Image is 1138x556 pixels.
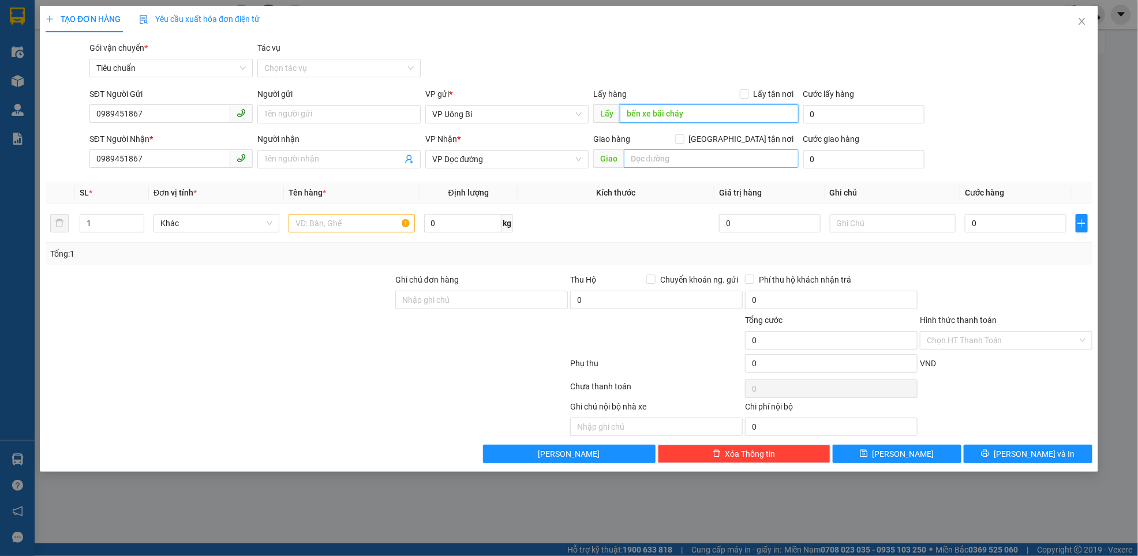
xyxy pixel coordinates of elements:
[754,273,856,286] span: Phí thu hộ khách nhận trả
[745,400,918,418] div: Chi phí nội bộ
[46,14,121,24] span: TẠO ĐƠN HÀNG
[981,449,989,459] span: printer
[860,449,868,459] span: save
[624,149,799,168] input: Dọc đường
[257,43,280,52] label: Tác vụ
[154,188,197,197] span: Đơn vị tính
[920,359,936,368] span: VND
[964,445,1092,463] button: printer[PERSON_NAME] và In
[965,188,1004,197] span: Cước hàng
[745,315,783,325] span: Tổng cước
[803,105,924,123] input: Cước lấy hàng
[432,106,582,123] span: VP Uông Bí
[830,214,956,232] input: Ghi Chú
[395,275,459,284] label: Ghi chú đơn hàng
[658,445,830,463] button: deleteXóa Thông tin
[1076,219,1087,228] span: plus
[405,155,414,164] span: user-add
[803,134,860,144] label: Cước giao hàng
[501,214,513,232] span: kg
[1066,6,1098,38] button: Close
[50,247,439,260] div: Tổng: 1
[620,104,799,123] input: Dọc đường
[994,448,1075,460] span: [PERSON_NAME] và In
[448,188,489,197] span: Định lượng
[80,188,89,197] span: SL
[1077,17,1087,26] span: close
[825,182,960,204] th: Ghi chú
[920,315,997,325] label: Hình thức thanh toán
[593,104,620,123] span: Lấy
[684,133,799,145] span: [GEOGRAPHIC_DATA] tận nơi
[139,14,260,24] span: Yêu cầu xuất hóa đơn điện tử
[570,275,596,284] span: Thu Hộ
[139,15,148,24] img: icon
[803,89,855,99] label: Cước lấy hàng
[597,188,636,197] span: Kích thước
[569,380,744,400] div: Chưa thanh toán
[570,418,743,436] input: Nhập ghi chú
[749,88,799,100] span: Lấy tận nơi
[593,89,627,99] span: Lấy hàng
[483,445,656,463] button: [PERSON_NAME]
[289,188,326,197] span: Tên hàng
[570,400,743,418] div: Ghi chú nội bộ nhà xe
[425,88,589,100] div: VP gửi
[160,215,272,232] span: Khác
[569,357,744,377] div: Phụ thu
[1076,214,1088,232] button: plus
[257,133,421,145] div: Người nhận
[656,273,743,286] span: Chuyển khoản ng. gửi
[725,448,776,460] span: Xóa Thông tin
[432,151,582,168] span: VP Dọc đường
[803,150,924,168] input: Cước giao hàng
[593,134,630,144] span: Giao hàng
[50,214,69,232] button: delete
[425,134,457,144] span: VP Nhận
[873,448,934,460] span: [PERSON_NAME]
[89,88,253,100] div: SĐT Người Gửi
[719,214,821,232] input: 0
[237,153,246,163] span: phone
[395,291,568,309] input: Ghi chú đơn hàng
[46,15,54,23] span: plus
[833,445,961,463] button: save[PERSON_NAME]
[719,188,762,197] span: Giá trị hàng
[713,449,721,459] span: delete
[237,108,246,118] span: phone
[257,88,421,100] div: Người gửi
[89,133,253,145] div: SĐT Người Nhận
[593,149,624,168] span: Giao
[538,448,600,460] span: [PERSON_NAME]
[289,214,414,232] input: VD: Bàn, Ghế
[89,43,148,52] span: Gói vận chuyển
[96,59,246,77] span: Tiêu chuẩn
